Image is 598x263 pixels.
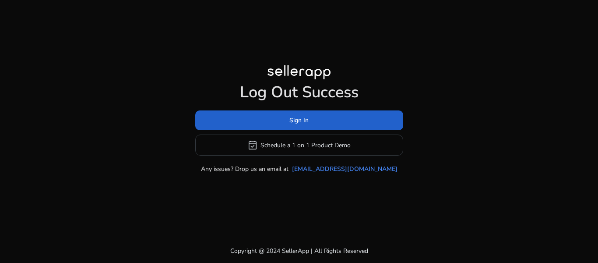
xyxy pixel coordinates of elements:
[289,116,309,125] span: Sign In
[292,164,397,174] a: [EMAIL_ADDRESS][DOMAIN_NAME]
[195,135,403,156] button: event_availableSchedule a 1 on 1 Product Demo
[195,110,403,130] button: Sign In
[201,164,288,174] p: Any issues? Drop us an email at
[195,83,403,102] h1: Log Out Success
[247,140,258,150] span: event_available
